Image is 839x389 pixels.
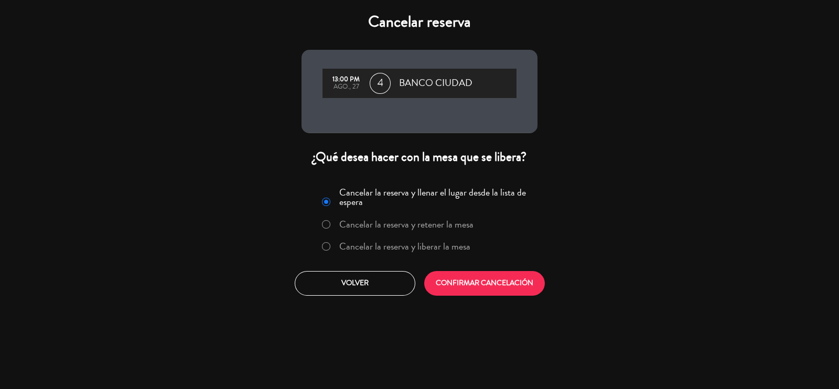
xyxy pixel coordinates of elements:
[295,271,415,296] button: Volver
[370,73,391,94] span: 4
[399,75,472,91] span: BANCO CIUDAD
[339,188,531,207] label: Cancelar la reserva y llenar el lugar desde la lista de espera
[328,76,364,83] div: 13:00 PM
[302,149,537,165] div: ¿Qué desea hacer con la mesa que se libera?
[328,83,364,91] div: ago., 27
[424,271,545,296] button: CONFIRMAR CANCELACIÓN
[339,242,470,251] label: Cancelar la reserva y liberar la mesa
[339,220,474,229] label: Cancelar la reserva y retener la mesa
[302,13,537,31] h4: Cancelar reserva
